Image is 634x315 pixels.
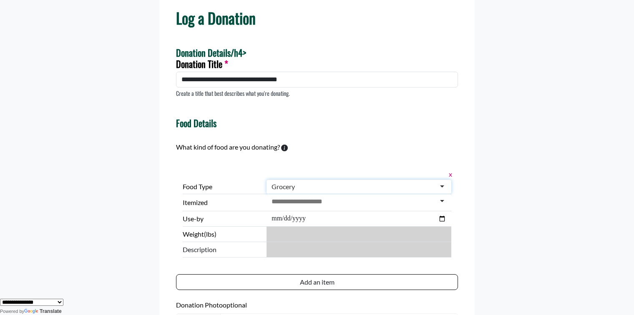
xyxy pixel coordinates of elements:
[176,90,290,97] p: Create a title that best describes what you're donating.
[183,214,263,224] label: Use-by
[176,9,458,27] h1: Log a Donation
[272,182,295,191] div: Grocery
[183,229,263,239] label: Weight
[183,245,263,255] span: Description
[204,230,216,238] span: (lbs)
[176,47,458,97] h4: Donation Details/h4>
[176,274,458,290] button: Add an item
[24,308,62,314] a: Translate
[176,142,280,152] label: What kind of food are you donating?
[24,309,40,315] img: Google Translate
[281,145,288,151] svg: To calculate environmental impacts, we follow the Food Loss + Waste Protocol
[183,182,263,192] label: Food Type
[176,58,228,69] label: Donation Title
[176,117,216,128] h4: Food Details
[183,197,263,207] label: Itemized
[446,169,451,180] button: x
